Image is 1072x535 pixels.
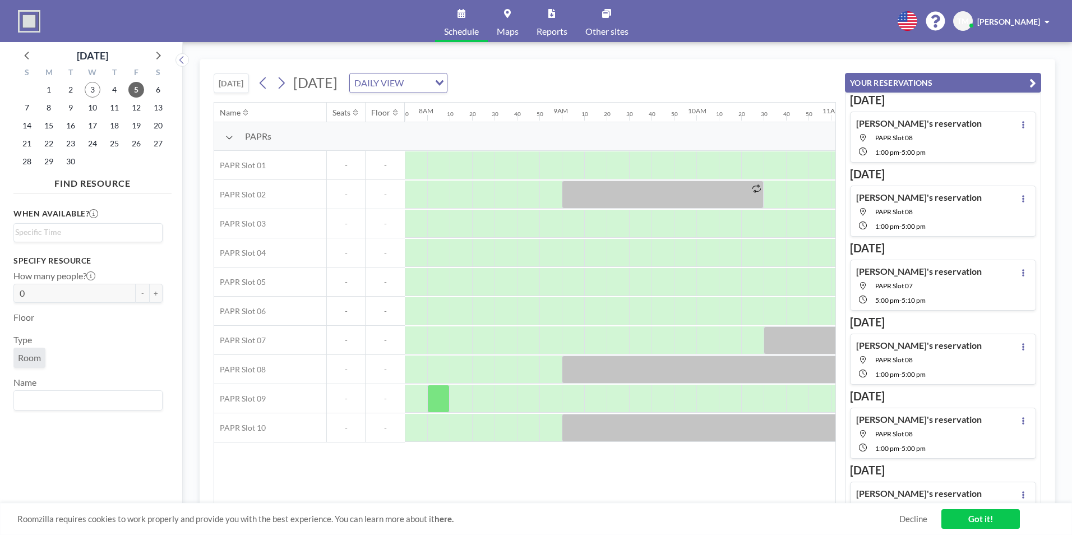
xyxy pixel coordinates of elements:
[214,190,266,200] span: PAPR Slot 02
[402,110,409,118] div: 50
[604,110,611,118] div: 20
[85,100,100,116] span: Wednesday, September 10, 2025
[469,110,476,118] div: 20
[19,118,35,133] span: Sunday, September 14, 2025
[38,66,60,81] div: M
[19,154,35,169] span: Sunday, September 28, 2025
[220,108,241,118] div: Name
[107,82,122,98] span: Thursday, September 4, 2025
[366,160,405,170] span: -
[214,394,266,404] span: PAPR Slot 09
[875,282,913,290] span: PAPR Slot 07
[107,100,122,116] span: Thursday, September 11, 2025
[327,248,365,258] span: -
[899,514,927,524] a: Decline
[327,335,365,345] span: -
[875,444,899,453] span: 1:00 PM
[13,270,95,282] label: How many people?
[875,356,913,364] span: PAPR Slot 08
[13,256,163,266] h3: Specify resource
[85,136,100,151] span: Wednesday, September 24, 2025
[902,444,926,453] span: 5:00 PM
[850,93,1036,107] h3: [DATE]
[492,110,498,118] div: 30
[13,334,32,345] label: Type
[15,226,156,238] input: Search for option
[537,27,567,36] span: Reports
[41,136,57,151] span: Monday, September 22, 2025
[716,110,723,118] div: 10
[902,296,926,305] span: 5:10 PM
[60,66,82,81] div: T
[103,66,125,81] div: T
[327,365,365,375] span: -
[107,136,122,151] span: Thursday, September 25, 2025
[850,315,1036,329] h3: [DATE]
[19,100,35,116] span: Sunday, September 7, 2025
[850,389,1036,403] h3: [DATE]
[444,27,479,36] span: Schedule
[366,277,405,287] span: -
[850,167,1036,181] h3: [DATE]
[366,190,405,200] span: -
[902,370,926,379] span: 5:00 PM
[352,76,406,90] span: DAILY VIEW
[366,365,405,375] span: -
[214,219,266,229] span: PAPR Slot 03
[214,423,266,433] span: PAPR Slot 10
[688,107,706,115] div: 10AM
[977,17,1040,26] span: [PERSON_NAME]
[128,82,144,98] span: Friday, September 5, 2025
[845,73,1041,93] button: YOUR RESERVATIONS
[899,444,902,453] span: -
[107,118,122,133] span: Thursday, September 18, 2025
[63,154,78,169] span: Tuesday, September 30, 2025
[13,377,36,388] label: Name
[327,306,365,316] span: -
[63,136,78,151] span: Tuesday, September 23, 2025
[327,219,365,229] span: -
[293,74,338,91] span: [DATE]
[136,284,149,303] button: -
[128,118,144,133] span: Friday, September 19, 2025
[902,222,926,230] span: 5:00 PM
[150,100,166,116] span: Saturday, September 13, 2025
[150,118,166,133] span: Saturday, September 20, 2025
[497,27,519,36] span: Maps
[366,306,405,316] span: -
[327,160,365,170] span: -
[82,66,104,81] div: W
[214,73,249,93] button: [DATE]
[41,100,57,116] span: Monday, September 8, 2025
[856,340,982,351] h4: [PERSON_NAME]'s reservation
[366,394,405,404] span: -
[366,423,405,433] span: -
[553,107,568,115] div: 9AM
[17,514,899,524] span: Roomzilla requires cookies to work properly and provide you with the best experience. You can lea...
[957,16,969,26] span: TM
[407,76,428,90] input: Search for option
[671,110,678,118] div: 50
[366,335,405,345] span: -
[14,391,162,410] div: Search for option
[875,133,913,142] span: PAPR Slot 08
[77,48,108,63] div: [DATE]
[327,277,365,287] span: -
[850,241,1036,255] h3: [DATE]
[128,136,144,151] span: Friday, September 26, 2025
[63,118,78,133] span: Tuesday, September 16, 2025
[581,110,588,118] div: 10
[875,370,899,379] span: 1:00 PM
[761,110,768,118] div: 30
[823,107,841,115] div: 11AM
[13,173,172,189] h4: FIND RESOURCE
[806,110,812,118] div: 50
[327,394,365,404] span: -
[150,136,166,151] span: Saturday, September 27, 2025
[41,82,57,98] span: Monday, September 1, 2025
[18,352,41,363] span: Room
[15,393,156,408] input: Search for option
[366,219,405,229] span: -
[214,335,266,345] span: PAPR Slot 07
[856,118,982,129] h4: [PERSON_NAME]'s reservation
